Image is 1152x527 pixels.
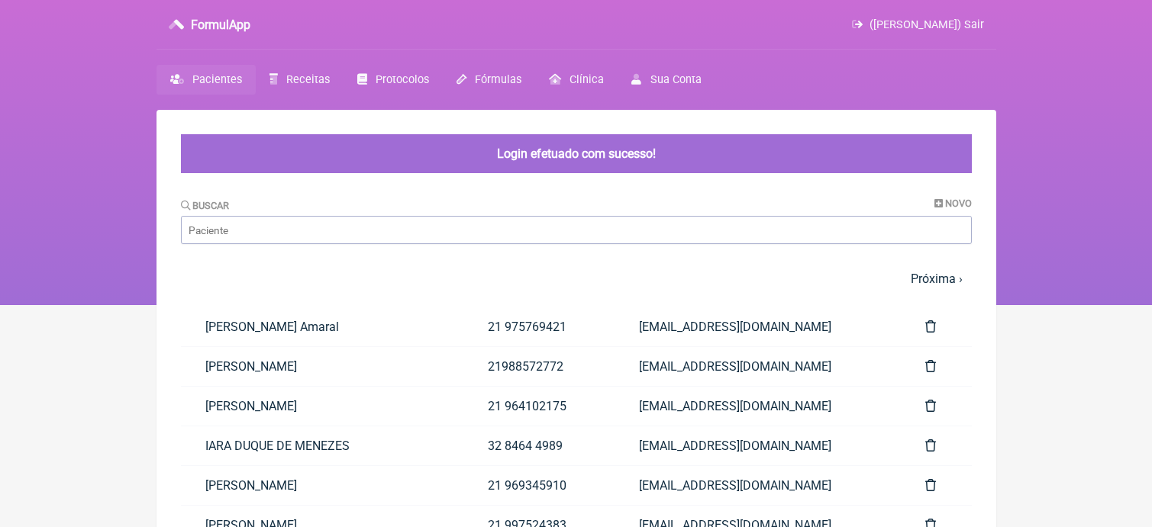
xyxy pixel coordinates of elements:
a: [PERSON_NAME] [181,347,463,386]
a: Receitas [256,65,344,95]
span: Novo [945,198,972,209]
span: Pacientes [192,73,242,86]
a: [PERSON_NAME] [181,387,463,426]
span: Fórmulas [475,73,521,86]
nav: pager [181,262,972,295]
a: 21988572772 [463,347,615,386]
a: [PERSON_NAME] [181,466,463,505]
a: [EMAIL_ADDRESS][DOMAIN_NAME] [615,426,901,465]
a: Fórmulas [443,65,535,95]
label: Buscar [181,200,230,211]
a: 21 969345910 [463,466,615,505]
a: Próxima › [911,272,963,286]
a: [EMAIL_ADDRESS][DOMAIN_NAME] [615,387,901,426]
a: ([PERSON_NAME]) Sair [852,18,983,31]
a: Pacientes [157,65,256,95]
a: Protocolos [344,65,443,95]
span: ([PERSON_NAME]) Sair [870,18,984,31]
a: 21 964102175 [463,387,615,426]
span: Protocolos [376,73,429,86]
a: Sua Conta [618,65,715,95]
span: Receitas [286,73,330,86]
input: Paciente [181,216,972,244]
a: 21 975769421 [463,307,615,346]
a: [EMAIL_ADDRESS][DOMAIN_NAME] [615,347,901,386]
span: Clínica [570,73,604,86]
a: Novo [934,198,972,209]
a: 32 8464 4989 [463,426,615,465]
a: [PERSON_NAME] Amaral [181,307,463,346]
a: [EMAIL_ADDRESS][DOMAIN_NAME] [615,466,901,505]
h3: FormulApp [191,18,250,32]
div: Login efetuado com sucesso! [181,134,972,173]
a: [EMAIL_ADDRESS][DOMAIN_NAME] [615,307,901,346]
a: IARA DUQUE DE MENEZES [181,426,463,465]
a: Clínica [535,65,618,95]
span: Sua Conta [650,73,702,86]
